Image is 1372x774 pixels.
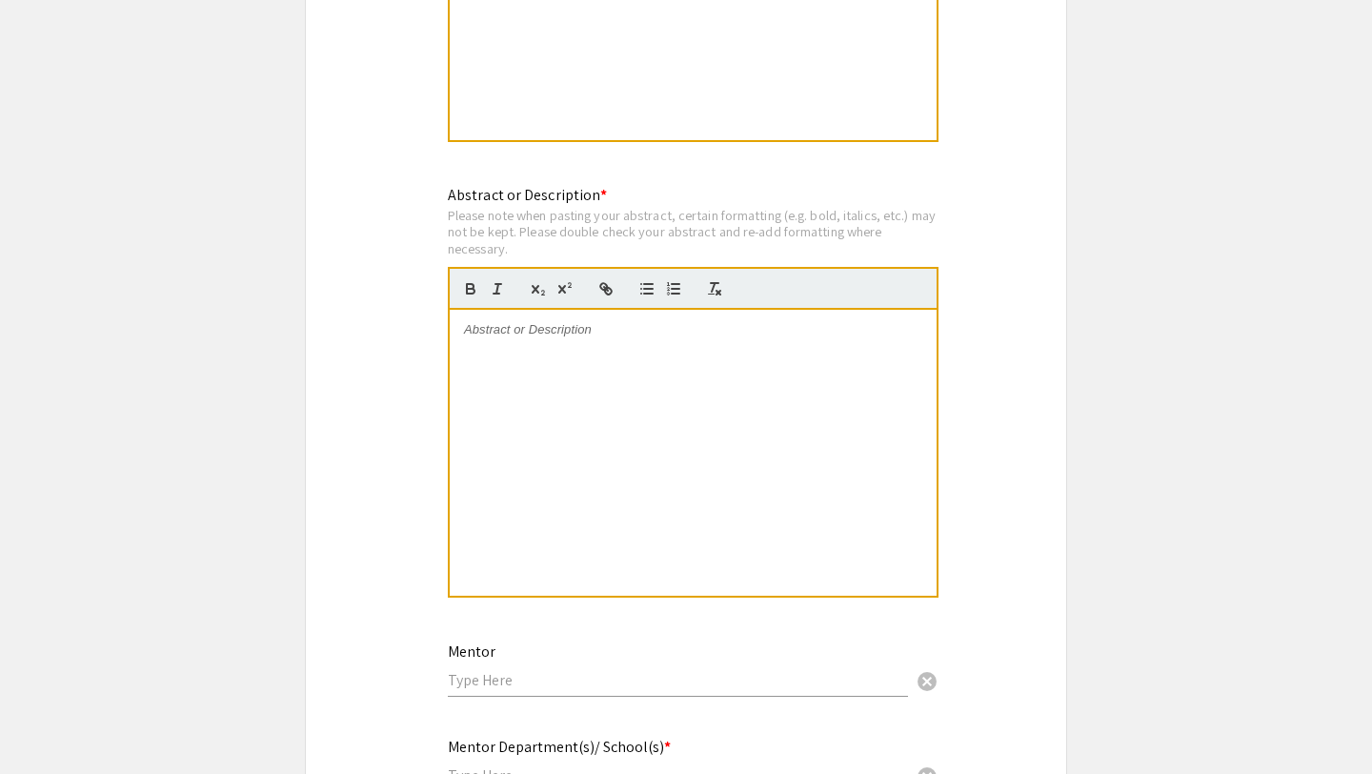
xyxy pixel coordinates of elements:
input: Type Here [448,670,908,690]
mat-label: Mentor [448,642,495,662]
span: cancel [916,670,938,693]
mat-label: Mentor Department(s)/ School(s) [448,737,671,757]
mat-label: Abstract or Description [448,185,607,205]
div: Please note when pasting your abstract, certain formatting (e.g. bold, italics, etc.) may not be ... [448,207,938,257]
button: Clear [908,661,946,699]
iframe: Chat [14,688,81,760]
